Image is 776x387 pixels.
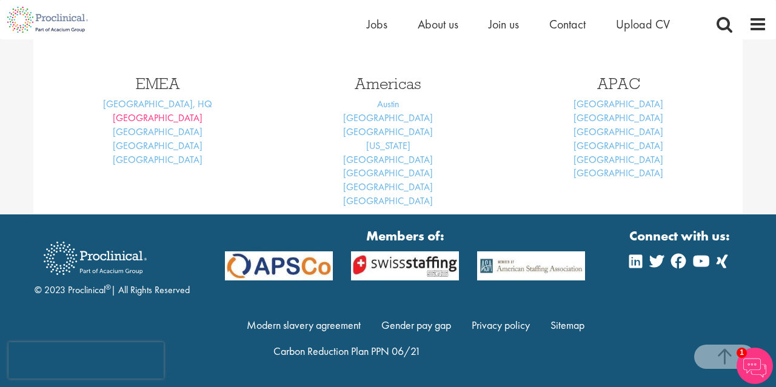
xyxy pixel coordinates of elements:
[343,153,433,166] a: [GEOGRAPHIC_DATA]
[282,76,494,91] h3: Americas
[35,233,190,297] div: © 2023 Proclinical | All Rights Reserved
[472,318,530,332] a: Privacy policy
[343,194,433,207] a: [GEOGRAPHIC_DATA]
[574,167,663,179] a: [GEOGRAPHIC_DATA]
[574,98,663,110] a: [GEOGRAPHIC_DATA]
[35,233,156,283] img: Proclinical Recruitment
[737,348,747,358] span: 1
[512,76,724,91] h3: APAC
[574,111,663,124] a: [GEOGRAPHIC_DATA]
[489,16,519,32] a: Join us
[113,111,202,124] a: [GEOGRAPHIC_DATA]
[52,76,264,91] h3: EMEA
[549,16,586,32] a: Contact
[367,16,387,32] a: Jobs
[342,251,468,280] img: APSCo
[343,180,433,193] a: [GEOGRAPHIC_DATA]
[216,251,342,280] img: APSCo
[629,227,732,245] strong: Connect with us:
[113,153,202,166] a: [GEOGRAPHIC_DATA]
[113,139,202,152] a: [GEOGRAPHIC_DATA]
[574,153,663,166] a: [GEOGRAPHIC_DATA]
[377,98,400,110] a: Austin
[418,16,458,32] a: About us
[225,227,586,245] strong: Members of:
[737,348,773,384] img: Chatbot
[343,125,433,138] a: [GEOGRAPHIC_DATA]
[8,342,164,379] iframe: reCAPTCHA
[381,318,451,332] a: Gender pay gap
[103,98,212,110] a: [GEOGRAPHIC_DATA], HQ
[52,16,724,42] h1: Our office locations
[113,125,202,138] a: [GEOGRAPHIC_DATA]
[468,251,594,280] img: APSCo
[574,125,663,138] a: [GEOGRAPHIC_DATA]
[343,111,433,124] a: [GEOGRAPHIC_DATA]
[550,318,584,332] a: Sitemap
[366,139,410,152] a: [US_STATE]
[343,167,433,179] a: [GEOGRAPHIC_DATA]
[616,16,670,32] a: Upload CV
[273,344,421,358] a: Carbon Reduction Plan PPN 06/21
[105,282,111,292] sup: ®
[247,318,361,332] a: Modern slavery agreement
[574,139,663,152] a: [GEOGRAPHIC_DATA]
